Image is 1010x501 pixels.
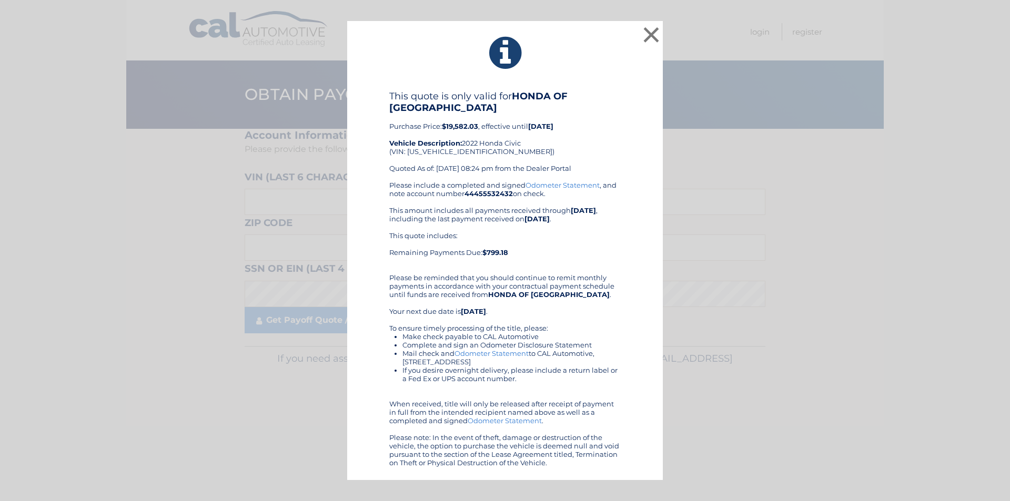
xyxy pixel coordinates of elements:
b: HONDA OF [GEOGRAPHIC_DATA] [389,90,568,114]
li: Complete and sign an Odometer Disclosure Statement [402,341,621,349]
b: $19,582.03 [442,122,478,130]
b: [DATE] [461,307,486,315]
li: If you desire overnight delivery, please include a return label or a Fed Ex or UPS account number. [402,366,621,383]
a: Odometer Statement [468,416,542,425]
div: Purchase Price: , effective until 2022 Honda Civic (VIN: [US_VEHICLE_IDENTIFICATION_NUMBER]) Quot... [389,90,621,181]
b: $799.18 [482,248,508,257]
b: [DATE] [524,214,550,223]
div: This quote includes: Remaining Payments Due: [389,231,621,265]
li: Make check payable to CAL Automotive [402,332,621,341]
a: Odometer Statement [526,181,600,189]
b: [DATE] [528,122,553,130]
b: HONDA OF [GEOGRAPHIC_DATA] [488,290,610,299]
b: 44455532432 [464,189,513,198]
b: [DATE] [571,206,596,214]
a: Odometer Statement [454,349,529,357]
strong: Vehicle Description: [389,139,462,147]
li: Mail check and to CAL Automotive, [STREET_ADDRESS] [402,349,621,366]
h4: This quote is only valid for [389,90,621,114]
button: × [641,24,662,45]
div: Please include a completed and signed , and note account number on check. This amount includes al... [389,181,621,467]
